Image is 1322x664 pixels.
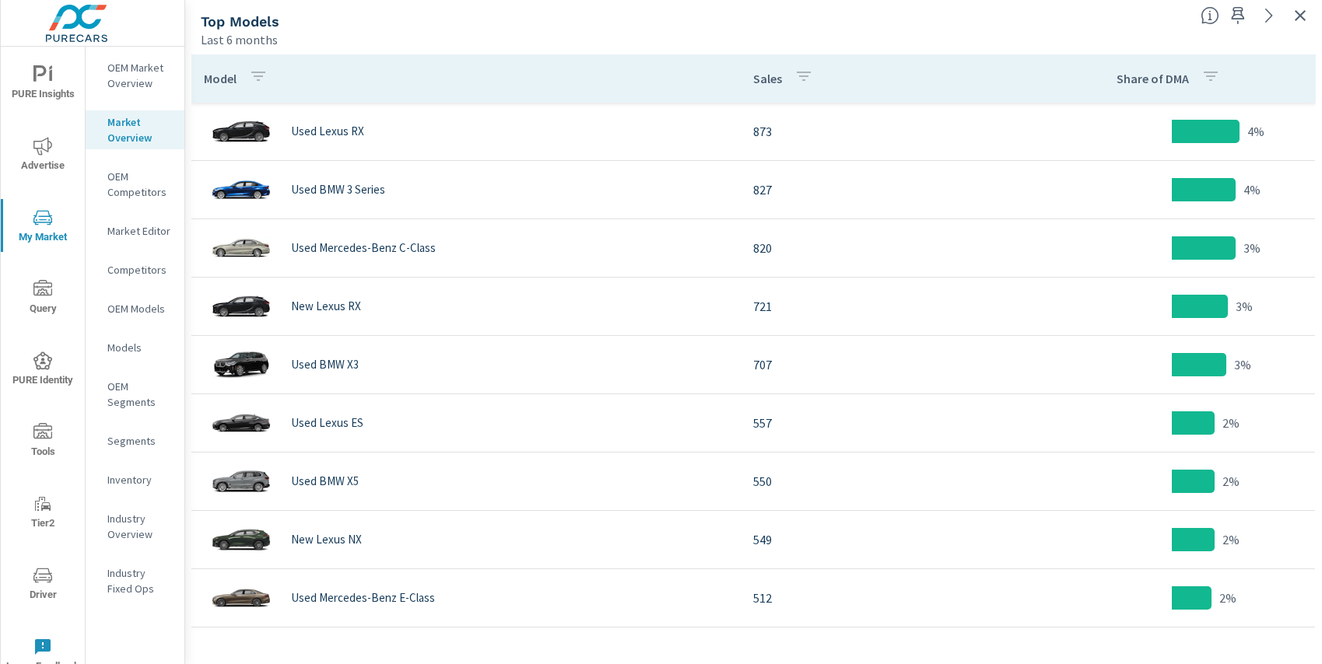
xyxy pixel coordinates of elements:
img: glamour [210,516,272,563]
p: 873 [753,122,1015,141]
span: Driver [5,566,80,604]
p: 4% [1243,180,1261,199]
p: 550 [753,472,1015,491]
p: 512 [753,589,1015,607]
div: Industry Overview [86,507,184,546]
span: Tools [5,423,80,461]
p: Last 6 months [201,30,278,49]
p: Models [107,340,172,355]
p: 557 [753,414,1015,432]
p: 3% [1236,297,1253,316]
p: Inventory [107,472,172,488]
p: 820 [753,239,1015,257]
p: Sales [753,71,782,86]
p: 2% [1219,589,1236,607]
p: 3% [1234,355,1251,374]
p: New Lexus NX [291,533,362,547]
p: Market Editor [107,223,172,239]
img: glamour [210,575,272,621]
div: OEM Segments [86,375,184,414]
div: Segments [86,429,184,453]
a: See more details in report [1257,3,1282,28]
p: OEM Segments [107,379,172,410]
p: Industry Overview [107,511,172,542]
p: Competitors [107,262,172,278]
div: Competitors [86,258,184,281]
p: 2% [1222,472,1240,491]
img: glamour [210,400,272,446]
p: Used Lexus ES [291,416,363,430]
p: Model [204,71,237,86]
span: PURE Identity [5,351,80,390]
p: Used Mercedes-Benz C-Class [291,241,436,255]
p: Used BMW X3 [291,358,359,372]
div: OEM Market Overview [86,56,184,95]
p: OEM Market Overview [107,60,172,91]
img: glamour [210,458,272,505]
p: Used Lexus RX [291,124,364,138]
p: OEM Models [107,301,172,316]
p: 549 [753,530,1015,549]
img: glamour [210,166,272,213]
p: Segments [107,433,172,449]
p: 827 [753,180,1015,199]
p: Used Mercedes-Benz E-Class [291,591,435,605]
div: Inventory [86,468,184,491]
img: glamour [210,225,272,271]
p: 2% [1222,414,1240,432]
span: PURE Insights [5,65,80,103]
span: Advertise [5,137,80,175]
div: Industry Fixed Ops [86,561,184,600]
div: Market Editor [86,219,184,243]
span: My Market [5,208,80,246]
p: Share of DMA [1117,71,1189,86]
h5: Top Models [201,13,279,30]
p: 721 [753,297,1015,316]
p: 3% [1243,239,1261,257]
div: Market Overview [86,110,184,149]
p: Industry Fixed Ops [107,565,172,596]
button: Exit Fullscreen [1288,3,1313,28]
div: Models [86,336,184,359]
p: 2% [1222,530,1240,549]
img: glamour [210,341,272,388]
p: Used BMW X5 [291,474,359,488]
div: OEM Models [86,297,184,320]
p: New Lexus RX [291,299,361,313]
p: OEM Competitors [107,169,172,200]
div: OEM Competitors [86,165,184,204]
span: Tier2 [5,495,80,533]
p: 707 [753,355,1015,374]
p: Market Overview [107,114,172,145]
img: glamour [210,108,272,155]
p: Used BMW 3 Series [291,183,385,197]
p: 4% [1247,122,1264,141]
img: glamour [210,283,272,330]
span: Query [5,280,80,318]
